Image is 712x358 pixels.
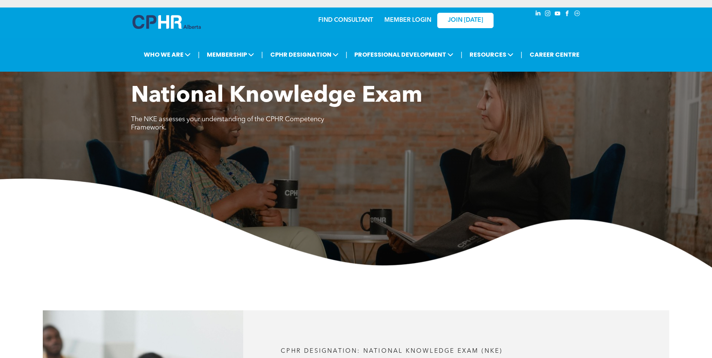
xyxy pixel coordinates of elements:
[132,15,201,29] img: A blue and white logo for cp alberta
[467,48,516,62] span: RESOURCES
[448,17,483,24] span: JOIN [DATE]
[346,47,348,62] li: |
[563,9,572,20] a: facebook
[268,48,341,62] span: CPHR DESIGNATION
[384,17,431,23] a: MEMBER LOGIN
[527,48,582,62] a: CAREER CENTRE
[318,17,373,23] a: FIND CONSULTANT
[544,9,552,20] a: instagram
[437,13,494,28] a: JOIN [DATE]
[554,9,562,20] a: youtube
[281,348,503,354] span: CPHR DESIGNATION: National Knowledge Exam (NKE)
[141,48,193,62] span: WHO WE ARE
[573,9,581,20] a: Social network
[461,47,462,62] li: |
[521,47,522,62] li: |
[205,48,256,62] span: MEMBERSHIP
[534,9,542,20] a: linkedin
[352,48,456,62] span: PROFESSIONAL DEVELOPMENT
[198,47,200,62] li: |
[131,116,324,131] span: The NKE assesses your understanding of the CPHR Competency Framework.
[261,47,263,62] li: |
[131,85,422,107] span: National Knowledge Exam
